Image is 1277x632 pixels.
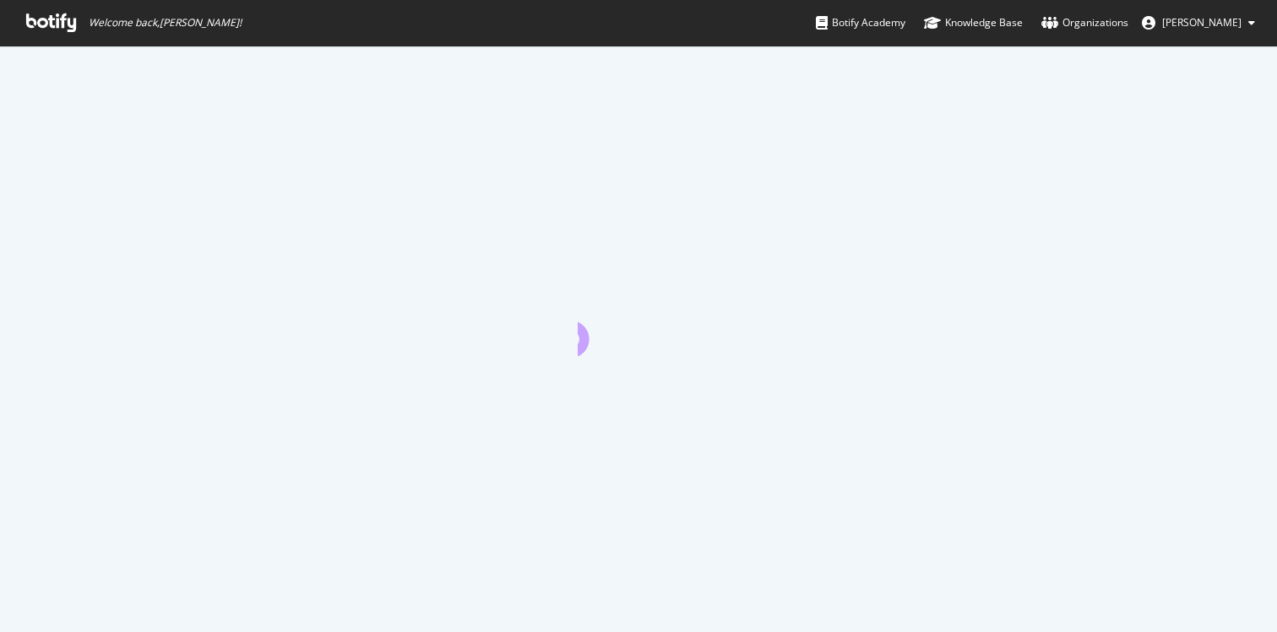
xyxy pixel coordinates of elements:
div: Botify Academy [816,14,905,31]
span: Welcome back, [PERSON_NAME] ! [89,16,242,30]
div: animation [578,295,699,356]
span: Celia García-Gutiérrez [1162,15,1242,30]
button: [PERSON_NAME] [1128,9,1269,36]
div: Knowledge Base [924,14,1023,31]
div: Organizations [1041,14,1128,31]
